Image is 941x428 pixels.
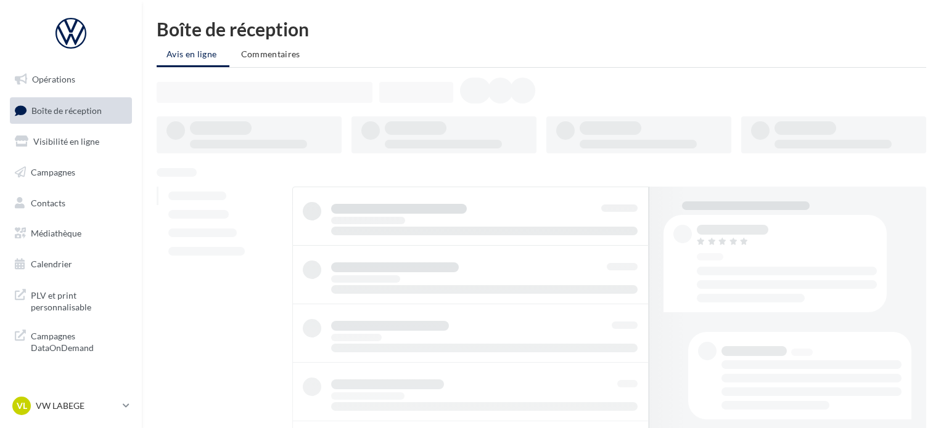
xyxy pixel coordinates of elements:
p: VW LABEGE [36,400,118,412]
span: Visibilité en ligne [33,136,99,147]
a: Contacts [7,190,134,216]
span: Campagnes [31,167,75,177]
span: Boîte de réception [31,105,102,115]
span: Médiathèque [31,228,81,238]
span: Commentaires [241,49,300,59]
a: Campagnes [7,159,134,185]
a: Calendrier [7,251,134,277]
a: Visibilité en ligne [7,129,134,155]
span: Campagnes DataOnDemand [31,328,127,354]
span: PLV et print personnalisable [31,287,127,313]
a: PLV et print personnalisable [7,282,134,318]
span: Calendrier [31,259,72,269]
div: Boîte de réception [157,20,926,38]
a: Opérations [7,67,134,92]
span: Opérations [32,74,75,84]
a: Boîte de réception [7,97,134,124]
span: VL [17,400,27,412]
a: Médiathèque [7,220,134,246]
a: VL VW LABEGE [10,394,132,418]
a: Campagnes DataOnDemand [7,323,134,359]
span: Contacts [31,197,65,208]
